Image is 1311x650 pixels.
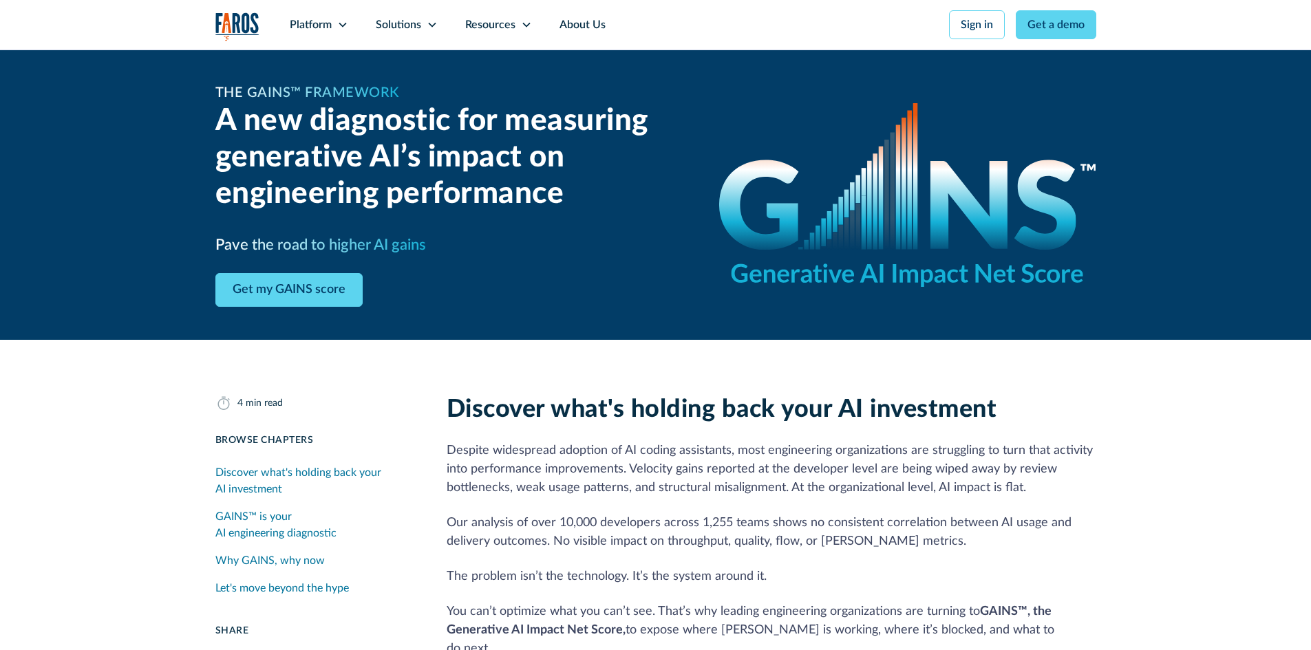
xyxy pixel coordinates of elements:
div: Platform [290,17,332,33]
p: Our analysis of over 10,000 developers across 1,255 teams shows no consistent correlation between... [447,514,1096,551]
a: GAINS™ is your AI engineering diagnostic [215,503,414,547]
a: Get a demo [1016,10,1096,39]
h3: Pave the road to higher AI gains [215,234,426,257]
img: GAINS - the Generative AI Impact Net Score logo [719,103,1096,287]
div: Browse Chapters [215,433,414,448]
h1: The GAINS™ Framework [215,83,399,103]
div: Resources [465,17,515,33]
a: Discover what's holding back your AI investment [215,459,414,503]
div: GAINS™ is your AI engineering diagnostic [215,508,414,541]
a: Sign in [949,10,1005,39]
div: 4 [237,396,243,411]
a: Let's move beyond the hype [215,574,414,602]
h2: A new diagnostic for measuring generative AI’s impact on engineering performance [215,103,686,212]
div: min read [246,396,283,411]
h2: Discover what's holding back your AI investment [447,395,1096,424]
div: Let's move beyond the hype [215,580,349,596]
a: home [215,12,259,41]
a: Why GAINS, why now [215,547,414,574]
div: Why GAINS, why now [215,552,325,569]
p: Despite widespread adoption of AI coding assistants, most engineering organizations are strugglin... [447,442,1096,497]
strong: GAINS™, the Generative AI Impact Net Score, [447,605,1052,636]
img: Logo of the analytics and reporting company Faros. [215,12,259,41]
div: Share [215,624,414,638]
a: Get my GAINS score [215,273,363,307]
p: The problem isn’t the technology. It’s the system around it. [447,567,1096,586]
div: Solutions [376,17,421,33]
div: Discover what's holding back your AI investment [215,464,414,497]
